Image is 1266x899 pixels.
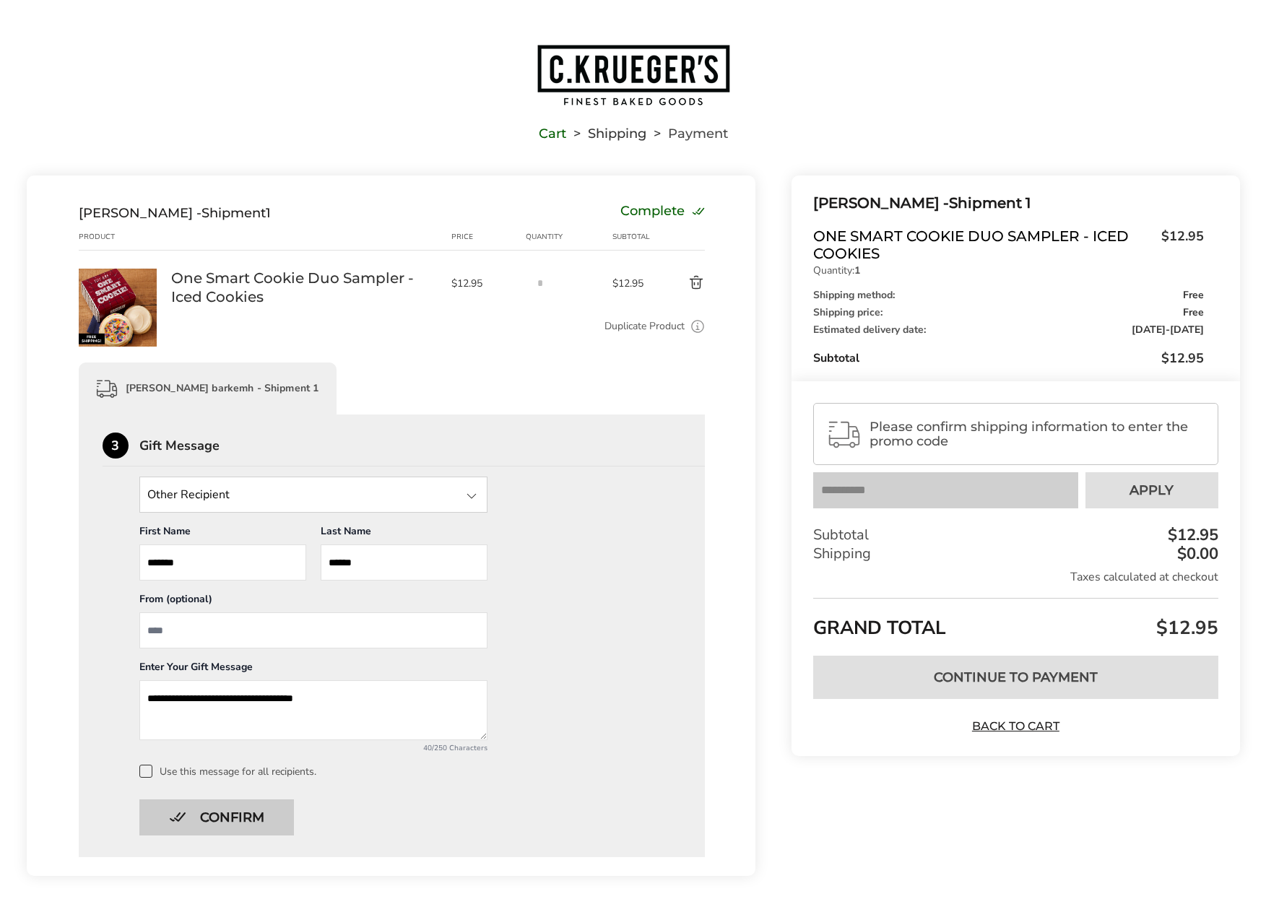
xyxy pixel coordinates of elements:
[1161,349,1204,367] span: $12.95
[813,598,1218,645] div: GRAND TOTAL
[813,544,1218,563] div: Shipping
[813,569,1218,585] div: Taxes calculated at checkout
[668,129,728,139] span: Payment
[813,194,949,212] span: [PERSON_NAME] -
[654,274,705,292] button: Delete product
[139,680,487,740] textarea: Add a message
[139,765,682,778] label: Use this message for all recipients.
[139,592,487,612] div: From (optional)
[139,743,487,753] div: 40/250 Characters
[813,191,1203,215] div: Shipment 1
[139,544,306,581] input: First Name
[1085,472,1218,508] button: Apply
[612,231,654,243] div: Subtotal
[79,268,157,282] a: One Smart Cookie Duo Sampler - Iced Cookies
[103,433,129,459] div: 3
[79,231,171,243] div: Product
[813,227,1153,262] span: One Smart Cookie Duo Sampler - Iced Cookies
[813,290,1203,300] div: Shipping method:
[813,349,1203,367] div: Subtotal
[321,524,487,544] div: Last Name
[526,269,555,298] input: Quantity input
[139,660,487,680] div: Enter Your Gift Message
[604,318,685,334] a: Duplicate Product
[139,439,706,452] div: Gift Message
[813,227,1203,262] a: One Smart Cookie Duo Sampler - Iced Cookies$12.95
[1174,546,1218,562] div: $0.00
[1183,308,1204,318] span: Free
[813,656,1218,699] button: Continue to Payment
[321,544,487,581] input: Last Name
[566,129,646,139] li: Shipping
[854,264,860,277] strong: 1
[813,266,1203,276] p: Quantity:
[451,277,519,290] span: $12.95
[870,420,1205,448] span: Please confirm shipping information to enter the promo code
[27,43,1240,107] a: Go to home page
[1183,290,1204,300] span: Free
[526,231,612,243] div: Quantity
[1154,227,1204,259] span: $12.95
[620,205,705,221] div: Complete
[539,129,566,139] a: Cart
[79,205,201,221] span: [PERSON_NAME] -
[79,362,337,414] div: [PERSON_NAME] barkemh - Shipment 1
[1130,484,1174,497] span: Apply
[139,477,487,513] input: State
[139,612,487,648] input: From
[139,799,294,835] button: Confirm button
[139,524,306,544] div: First Name
[813,526,1218,544] div: Subtotal
[1153,615,1218,640] span: $12.95
[813,325,1203,335] div: Estimated delivery date:
[965,718,1066,734] a: Back to Cart
[79,205,271,221] div: Shipment
[1164,527,1218,543] div: $12.95
[1132,325,1204,335] span: -
[1132,323,1166,336] span: [DATE]
[536,43,731,107] img: C.KRUEGER'S
[266,205,271,221] span: 1
[813,308,1203,318] div: Shipping price:
[612,277,654,290] span: $12.95
[79,269,157,347] img: One Smart Cookie Duo Sampler - Iced Cookies
[171,269,437,306] a: One Smart Cookie Duo Sampler - Iced Cookies
[451,231,526,243] div: Price
[1170,323,1204,336] span: [DATE]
